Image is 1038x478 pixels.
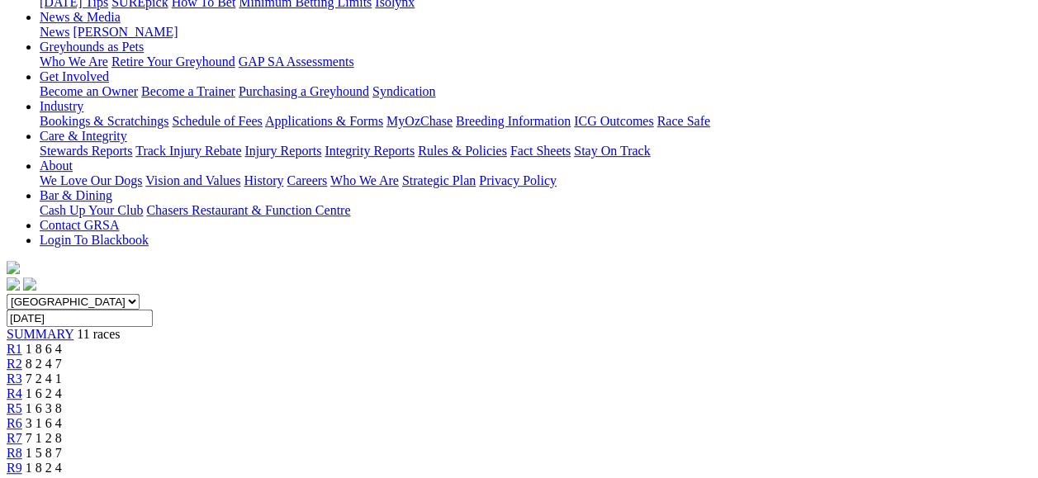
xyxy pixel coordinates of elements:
[40,40,144,54] a: Greyhounds as Pets
[40,233,149,247] a: Login To Blackbook
[73,25,178,39] a: [PERSON_NAME]
[26,357,62,371] span: 8 2 4 7
[40,129,127,143] a: Care & Integrity
[574,144,650,158] a: Stay On Track
[40,218,119,232] a: Contact GRSA
[26,446,62,460] span: 1 5 8 7
[40,54,1031,69] div: Greyhounds as Pets
[40,159,73,173] a: About
[26,372,62,386] span: 7 2 4 1
[111,54,235,69] a: Retire Your Greyhound
[7,446,22,460] a: R8
[40,144,1031,159] div: Care & Integrity
[40,203,1031,218] div: Bar & Dining
[26,401,62,415] span: 1 6 3 8
[40,173,1031,188] div: About
[325,144,415,158] a: Integrity Reports
[656,114,709,128] a: Race Safe
[244,144,321,158] a: Injury Reports
[386,114,453,128] a: MyOzChase
[40,173,142,187] a: We Love Our Dogs
[23,277,36,291] img: twitter.svg
[265,114,383,128] a: Applications & Forms
[146,203,350,217] a: Chasers Restaurant & Function Centre
[7,327,73,341] a: SUMMARY
[7,431,22,445] a: R7
[330,173,399,187] a: Who We Are
[141,84,235,98] a: Become a Trainer
[418,144,507,158] a: Rules & Policies
[172,114,262,128] a: Schedule of Fees
[7,461,22,475] a: R9
[287,173,327,187] a: Careers
[26,431,62,445] span: 7 1 2 8
[7,310,153,327] input: Select date
[40,188,112,202] a: Bar & Dining
[77,327,120,341] span: 11 races
[479,173,557,187] a: Privacy Policy
[40,84,138,98] a: Become an Owner
[40,99,83,113] a: Industry
[145,173,240,187] a: Vision and Values
[7,277,20,291] img: facebook.svg
[40,114,1031,129] div: Industry
[26,416,62,430] span: 3 1 6 4
[40,25,69,39] a: News
[574,114,653,128] a: ICG Outcomes
[402,173,476,187] a: Strategic Plan
[239,84,369,98] a: Purchasing a Greyhound
[7,416,22,430] a: R6
[456,114,571,128] a: Breeding Information
[135,144,241,158] a: Track Injury Rebate
[372,84,435,98] a: Syndication
[40,114,168,128] a: Bookings & Scratchings
[40,84,1031,99] div: Get Involved
[40,69,109,83] a: Get Involved
[26,386,62,400] span: 1 6 2 4
[244,173,283,187] a: History
[40,54,108,69] a: Who We Are
[7,401,22,415] a: R5
[7,386,22,400] a: R4
[7,372,22,386] a: R3
[40,25,1031,40] div: News & Media
[26,342,62,356] span: 1 8 6 4
[239,54,354,69] a: GAP SA Assessments
[26,461,62,475] span: 1 8 2 4
[40,10,121,24] a: News & Media
[40,203,143,217] a: Cash Up Your Club
[7,261,20,274] img: logo-grsa-white.png
[7,342,22,356] a: R1
[510,144,571,158] a: Fact Sheets
[40,144,132,158] a: Stewards Reports
[7,357,22,371] a: R2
